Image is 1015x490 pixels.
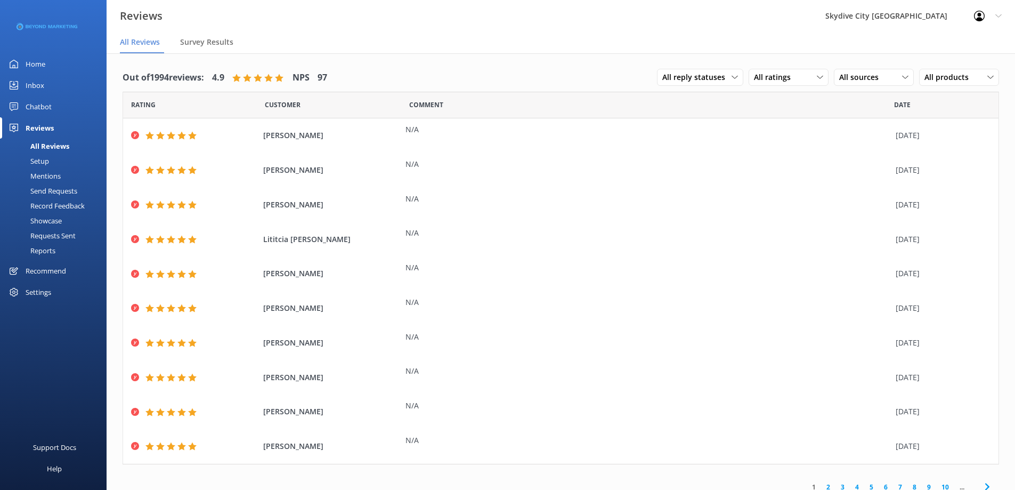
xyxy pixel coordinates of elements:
[263,337,401,349] span: [PERSON_NAME]
[405,365,890,377] div: N/A
[263,406,401,417] span: [PERSON_NAME]
[6,198,107,213] a: Record Feedback
[263,440,401,452] span: [PERSON_NAME]
[6,183,77,198] div: Send Requests
[896,164,985,176] div: [DATE]
[662,71,732,83] span: All reply statuses
[896,268,985,279] div: [DATE]
[263,164,401,176] span: [PERSON_NAME]
[405,262,890,274] div: N/A
[263,199,401,211] span: [PERSON_NAME]
[131,100,156,110] span: Date
[263,268,401,279] span: [PERSON_NAME]
[896,302,985,314] div: [DATE]
[894,100,911,110] span: Date
[6,154,107,168] a: Setup
[318,71,327,85] h4: 97
[6,198,85,213] div: Record Feedback
[6,228,76,243] div: Requests Sent
[47,458,62,479] div: Help
[896,440,985,452] div: [DATE]
[123,71,204,85] h4: Out of 1994 reviews:
[26,96,52,117] div: Chatbot
[26,282,51,303] div: Settings
[409,100,443,110] span: Question
[405,296,890,308] div: N/A
[6,139,69,154] div: All Reviews
[896,406,985,417] div: [DATE]
[120,7,163,25] h3: Reviews
[839,71,885,83] span: All sources
[896,337,985,349] div: [DATE]
[26,75,44,96] div: Inbox
[120,37,160,47] span: All Reviews
[26,117,54,139] div: Reviews
[896,372,985,383] div: [DATE]
[896,199,985,211] div: [DATE]
[6,213,107,228] a: Showcase
[212,71,224,85] h4: 4.9
[26,53,45,75] div: Home
[405,227,890,239] div: N/A
[6,139,107,154] a: All Reviews
[263,130,401,141] span: [PERSON_NAME]
[405,158,890,170] div: N/A
[33,437,76,458] div: Support Docs
[26,260,66,282] div: Recommend
[265,100,301,110] span: Date
[896,130,985,141] div: [DATE]
[263,372,401,383] span: [PERSON_NAME]
[6,213,62,228] div: Showcase
[16,23,77,31] img: 3-1676954853.png
[6,168,107,183] a: Mentions
[263,234,401,245] span: Lititcia [PERSON_NAME]
[754,71,797,83] span: All ratings
[6,183,107,198] a: Send Requests
[405,193,890,205] div: N/A
[896,234,985,245] div: [DATE]
[6,154,49,168] div: Setup
[6,243,55,258] div: Reports
[405,400,890,412] div: N/A
[924,71,975,83] span: All products
[405,435,890,446] div: N/A
[180,37,233,47] span: Survey Results
[6,243,107,258] a: Reports
[293,71,310,85] h4: NPS
[6,228,107,243] a: Requests Sent
[263,302,401,314] span: [PERSON_NAME]
[405,331,890,343] div: N/A
[6,168,61,183] div: Mentions
[405,124,890,135] div: N/A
